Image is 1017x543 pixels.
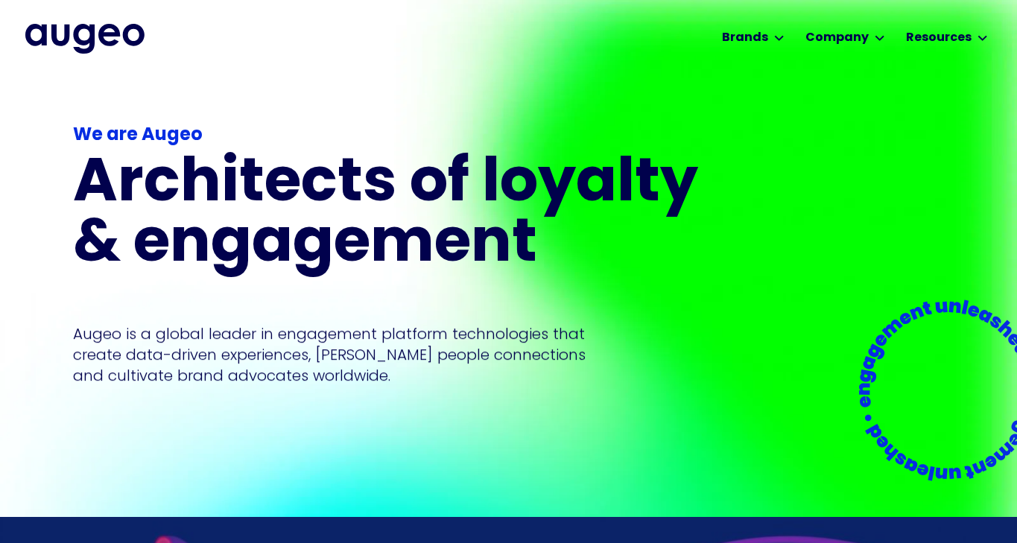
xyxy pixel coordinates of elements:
a: home [25,24,145,54]
div: We are Augeo [73,122,717,149]
img: Augeo's full logo in midnight blue. [25,24,145,54]
div: Brands [722,29,768,47]
p: Augeo is a global leader in engagement platform technologies that create data-driven experiences,... [73,323,586,386]
div: Resources [906,29,972,47]
h1: Architects of loyalty & engagement [73,155,717,276]
div: Company [805,29,869,47]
